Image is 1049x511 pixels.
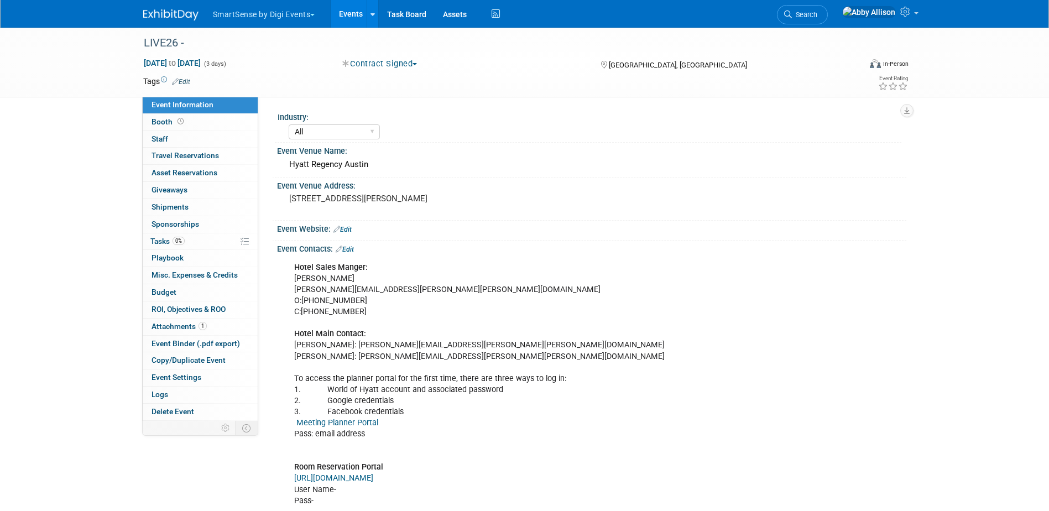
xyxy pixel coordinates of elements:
[277,143,906,157] div: Event Venue Name:
[143,404,258,420] a: Delete Event
[795,58,909,74] div: Event Format
[294,329,366,338] b: Hotel Main Contact:
[143,165,258,181] a: Asset Reservations
[336,246,354,253] a: Edit
[143,284,258,301] a: Budget
[143,216,258,233] a: Sponsorships
[152,253,184,262] span: Playbook
[143,182,258,199] a: Giveaways
[883,60,909,68] div: In-Person
[152,270,238,279] span: Misc. Expenses & Credits
[167,59,178,67] span: to
[294,473,373,483] a: [URL][DOMAIN_NAME]
[152,322,207,331] span: Attachments
[152,185,187,194] span: Giveaways
[152,100,213,109] span: Event Information
[152,373,201,382] span: Event Settings
[143,267,258,284] a: Misc. Expenses & Credits
[175,117,186,126] span: Booth not reserved yet
[152,117,186,126] span: Booth
[143,148,258,164] a: Travel Reservations
[842,6,896,18] img: Abby Allison
[278,109,901,123] div: Industry:
[609,61,747,69] span: [GEOGRAPHIC_DATA], [GEOGRAPHIC_DATA]
[199,322,207,330] span: 1
[143,387,258,403] a: Logs
[296,418,378,427] a: Meeting Planner Portal
[150,237,185,246] span: Tasks
[277,221,906,235] div: Event Website:
[143,97,258,113] a: Event Information
[333,226,352,233] a: Edit
[152,202,189,211] span: Shipments
[143,76,190,87] td: Tags
[152,168,217,177] span: Asset Reservations
[152,305,226,314] span: ROI, Objectives & ROO
[235,421,258,435] td: Toggle Event Tabs
[143,9,199,20] img: ExhibitDay
[285,156,898,173] div: Hyatt Regency Austin
[294,263,368,272] b: Hotel Sales Manger:
[172,78,190,86] a: Edit
[143,131,258,148] a: Staff
[294,462,383,472] b: Room Reservation Portal
[277,178,906,191] div: Event Venue Address:
[216,421,236,435] td: Personalize Event Tab Strip
[152,220,199,228] span: Sponsorships
[870,59,881,68] img: Format-Inperson.png
[143,301,258,318] a: ROI, Objectives & ROO
[143,336,258,352] a: Event Binder (.pdf export)
[143,114,258,131] a: Booth
[152,151,219,160] span: Travel Reservations
[143,199,258,216] a: Shipments
[777,5,828,24] a: Search
[152,390,168,399] span: Logs
[143,233,258,250] a: Tasks0%
[143,352,258,369] a: Copy/Duplicate Event
[338,58,421,70] button: Contract Signed
[152,339,240,348] span: Event Binder (.pdf export)
[143,58,201,68] span: [DATE] [DATE]
[152,356,226,364] span: Copy/Duplicate Event
[152,407,194,416] span: Delete Event
[143,250,258,267] a: Playbook
[277,241,906,255] div: Event Contacts:
[143,319,258,335] a: Attachments1
[152,134,168,143] span: Staff
[289,194,527,204] pre: [STREET_ADDRESS][PERSON_NAME]
[143,369,258,386] a: Event Settings
[140,33,844,53] div: LIVE26 -
[792,11,817,19] span: Search
[173,237,185,245] span: 0%
[203,60,226,67] span: (3 days)
[878,76,908,81] div: Event Rating
[152,288,176,296] span: Budget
